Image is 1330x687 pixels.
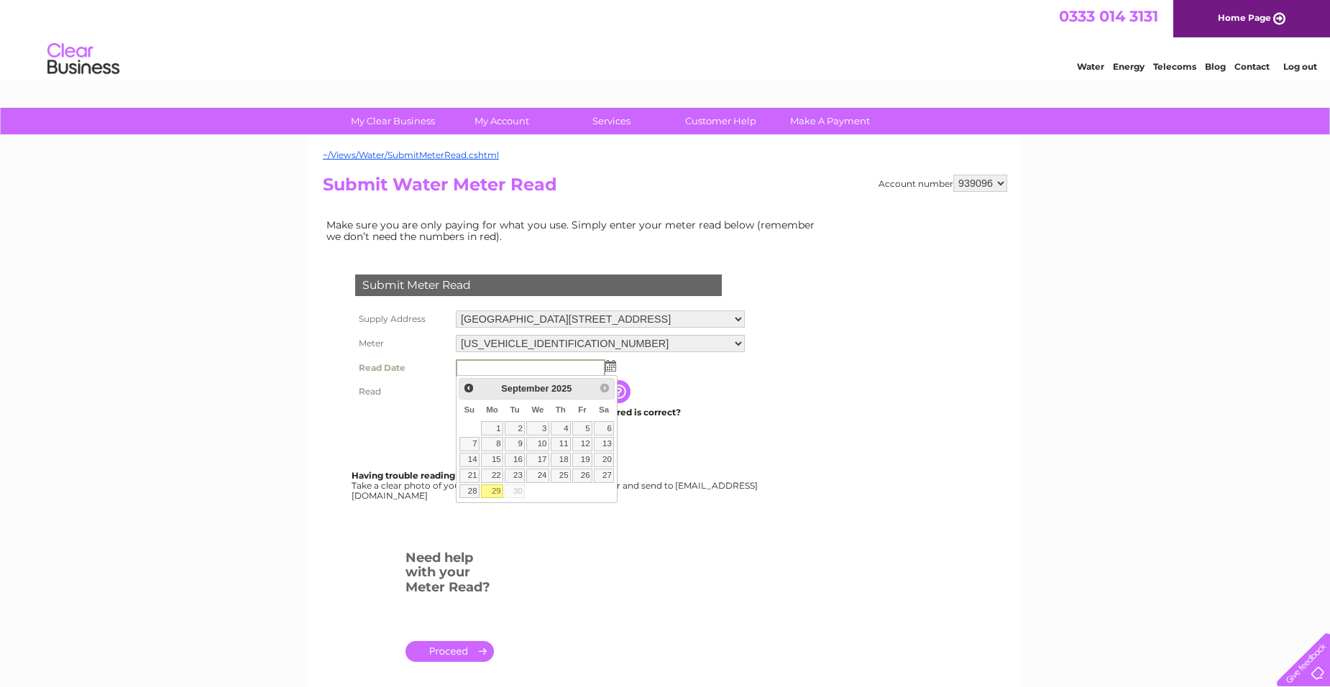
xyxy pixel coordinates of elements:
[551,437,571,451] a: 11
[405,548,494,602] h3: Need help with your Meter Read?
[463,382,474,394] span: Prev
[443,108,561,134] a: My Account
[552,108,671,134] a: Services
[526,469,549,483] a: 24
[526,437,549,451] a: 10
[551,469,571,483] a: 25
[326,8,1006,70] div: Clear Business is a trading name of Verastar Limited (registered in [GEOGRAPHIC_DATA] No. 3667643...
[594,437,614,451] a: 13
[526,453,549,467] a: 17
[47,37,120,81] img: logo.png
[323,175,1007,202] h2: Submit Water Meter Read
[556,405,566,414] span: Thursday
[551,383,572,394] span: 2025
[323,149,499,160] a: ~/Views/Water/SubmitMeterRead.cshtml
[572,453,592,467] a: 19
[481,484,503,499] a: 29
[594,453,614,467] a: 20
[505,421,525,435] a: 2
[452,403,748,422] td: Are you sure the read you have entered is correct?
[405,641,494,662] a: .
[1205,61,1226,72] a: Blog
[505,469,525,483] a: 23
[352,307,452,331] th: Supply Address
[1153,61,1196,72] a: Telecoms
[459,453,480,467] a: 14
[594,469,614,483] a: 27
[551,453,571,467] a: 18
[510,405,519,414] span: Tuesday
[486,405,498,414] span: Monday
[352,356,452,380] th: Read Date
[531,405,544,414] span: Wednesday
[352,331,452,356] th: Meter
[459,437,480,451] a: 7
[572,437,592,451] a: 12
[526,421,549,435] a: 3
[481,437,503,451] a: 8
[572,469,592,483] a: 26
[464,405,474,414] span: Sunday
[459,469,480,483] a: 21
[1283,61,1317,72] a: Log out
[661,108,780,134] a: Customer Help
[352,380,452,403] th: Read
[607,380,633,403] input: Information
[1113,61,1145,72] a: Energy
[459,484,480,499] a: 28
[352,471,760,500] div: Take a clear photo of your readings, tell us which supply it's for and send to [EMAIL_ADDRESS][DO...
[352,470,513,481] b: Having trouble reading your meter?
[551,421,571,435] a: 4
[771,108,889,134] a: Make A Payment
[599,405,609,414] span: Saturday
[501,383,549,394] span: September
[1059,7,1158,25] a: 0333 014 3131
[481,453,503,467] a: 15
[605,360,616,372] img: ...
[323,216,826,246] td: Make sure you are only paying for what you use. Simply enter your meter read below (remember we d...
[461,380,477,397] a: Prev
[355,275,722,296] div: Submit Meter Read
[578,405,587,414] span: Friday
[334,108,452,134] a: My Clear Business
[481,469,503,483] a: 22
[481,421,503,435] a: 1
[505,437,525,451] a: 9
[505,453,525,467] a: 16
[572,421,592,435] a: 5
[1234,61,1270,72] a: Contact
[879,175,1007,192] div: Account number
[1077,61,1104,72] a: Water
[594,421,614,435] a: 6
